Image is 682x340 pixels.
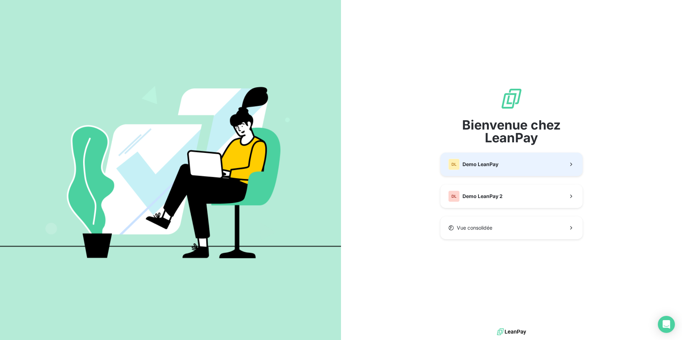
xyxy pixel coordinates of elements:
div: DL [448,159,460,170]
span: Demo LeanPay 2 [462,193,503,200]
div: DL [448,191,460,202]
img: logo sigle [500,87,523,110]
div: Open Intercom Messenger [658,316,675,333]
span: Vue consolidée [457,224,492,231]
span: Bienvenue chez LeanPay [440,119,583,144]
span: Demo LeanPay [462,161,498,168]
button: DLDemo LeanPay 2 [440,185,583,208]
button: Vue consolidée [440,216,583,239]
button: DLDemo LeanPay [440,153,583,176]
img: logo [497,327,526,337]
